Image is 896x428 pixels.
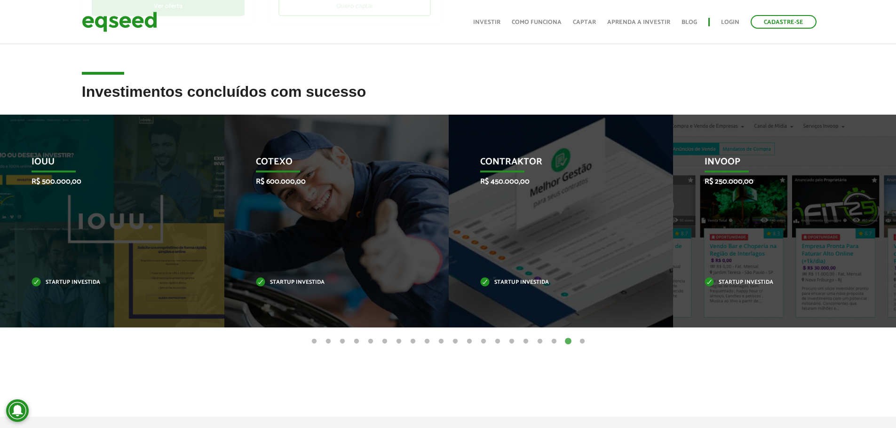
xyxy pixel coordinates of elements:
[512,19,562,25] a: Como funciona
[436,337,446,346] button: 10 of 20
[324,337,333,346] button: 2 of 20
[607,19,670,25] a: Aprenda a investir
[473,19,500,25] a: Investir
[705,280,852,285] p: Startup investida
[480,156,627,172] p: Contraktor
[338,337,347,346] button: 3 of 20
[480,177,627,186] p: R$ 450.000,00
[366,337,375,346] button: 5 of 20
[451,337,460,346] button: 11 of 20
[394,337,404,346] button: 7 of 20
[535,337,545,346] button: 17 of 20
[32,177,179,186] p: R$ 500.000,00
[408,337,418,346] button: 8 of 20
[578,337,587,346] button: 20 of 20
[352,337,361,346] button: 4 of 20
[256,177,403,186] p: R$ 600.000,00
[309,337,319,346] button: 1 of 20
[32,280,179,285] p: Startup investida
[682,19,697,25] a: Blog
[705,177,852,186] p: R$ 250.000,00
[422,337,432,346] button: 9 of 20
[563,337,573,346] button: 19 of 20
[32,156,179,172] p: IOUU
[82,84,815,114] h2: Investimentos concluídos com sucesso
[549,337,559,346] button: 18 of 20
[751,15,817,29] a: Cadastre-se
[465,337,474,346] button: 12 of 20
[82,9,157,34] img: EqSeed
[479,337,488,346] button: 13 of 20
[480,280,627,285] p: Startup investida
[256,280,403,285] p: Startup investida
[705,156,852,172] p: Invoop
[573,19,596,25] a: Captar
[521,337,531,346] button: 16 of 20
[256,156,403,172] p: Cotexo
[380,337,389,346] button: 6 of 20
[721,19,739,25] a: Login
[507,337,516,346] button: 15 of 20
[493,337,502,346] button: 14 of 20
